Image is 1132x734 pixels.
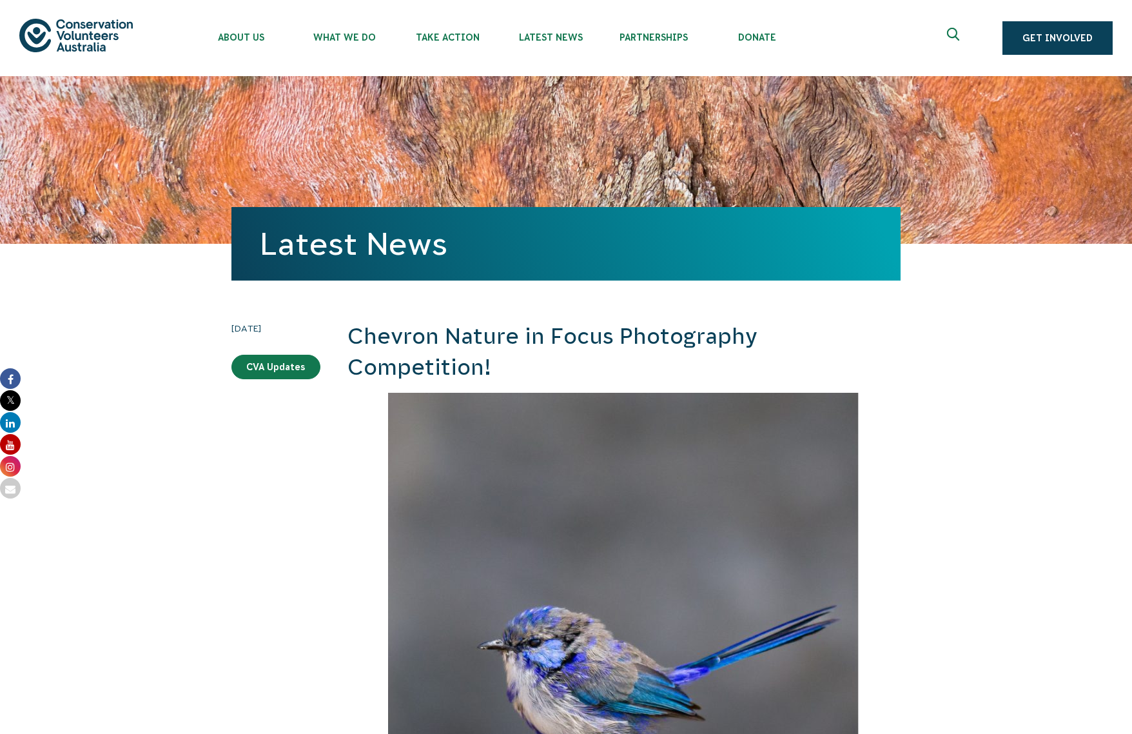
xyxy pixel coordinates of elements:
[260,226,447,261] a: Latest News
[602,32,705,43] span: Partnerships
[947,28,963,48] span: Expand search box
[939,23,970,54] button: Expand search box Close search box
[293,32,396,43] span: What We Do
[19,19,133,52] img: logo.svg
[1002,21,1113,55] a: Get Involved
[347,321,901,382] h2: Chevron Nature in Focus Photography Competition!
[499,32,602,43] span: Latest News
[231,355,320,379] a: CVA Updates
[231,321,320,335] time: [DATE]
[190,32,293,43] span: About Us
[705,32,808,43] span: Donate
[396,32,499,43] span: Take Action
